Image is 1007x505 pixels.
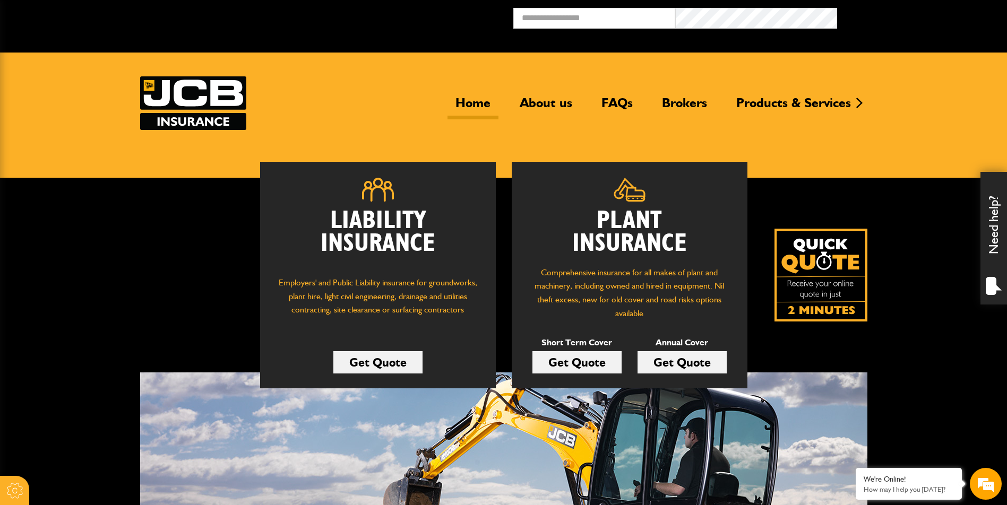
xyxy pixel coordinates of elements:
a: Get Quote [638,351,727,373]
h2: Liability Insurance [276,210,480,266]
div: We're Online! [864,475,954,484]
a: About us [512,95,580,119]
p: Comprehensive insurance for all makes of plant and machinery, including owned and hired in equipm... [528,266,731,320]
a: Brokers [654,95,715,119]
a: FAQs [593,95,641,119]
button: Broker Login [837,8,999,24]
a: Get your insurance quote isn just 2-minutes [774,229,867,321]
h2: Plant Insurance [528,210,731,255]
a: Products & Services [728,95,859,119]
img: JCB Insurance Services logo [140,76,246,130]
p: How may I help you today? [864,485,954,493]
a: JCB Insurance Services [140,76,246,130]
div: Need help? [980,172,1007,304]
img: Quick Quote [774,229,867,321]
p: Short Term Cover [532,336,622,350]
p: Annual Cover [638,336,727,350]
p: Employers' and Public Liability insurance for groundworks, plant hire, light civil engineering, d... [276,276,480,327]
a: Get Quote [532,351,622,373]
a: Get Quote [333,351,423,373]
a: Home [447,95,498,119]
